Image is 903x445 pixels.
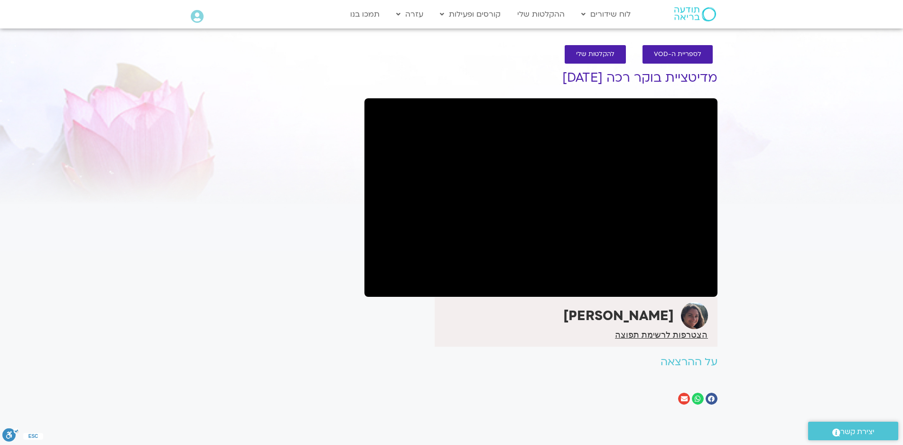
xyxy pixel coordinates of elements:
div: שיתוף ב facebook [706,393,717,405]
span: לספריית ה-VOD [654,51,701,58]
div: שיתוף ב whatsapp [692,393,704,405]
div: שיתוף ב email [678,393,690,405]
a: לספריית ה-VOD [642,45,713,64]
h1: מדיטציית בוקר רכה [DATE] [364,71,717,85]
img: תודעה בריאה [674,7,716,21]
strong: [PERSON_NAME] [563,307,674,325]
iframe: מרחב תרגול מדיטציה בבוקר עם קרן גל 18.8.25 [364,98,717,297]
a: ההקלטות שלי [512,5,569,23]
span: להקלטות שלי [576,51,614,58]
img: קרן גל [681,302,708,329]
a: לוח שידורים [577,5,635,23]
a: עזרה [391,5,428,23]
a: תמכו בנו [345,5,384,23]
a: הצטרפות לרשימת תפוצה [615,331,708,339]
h2: על ההרצאה [364,356,717,368]
span: יצירת קשר [840,426,875,438]
a: קורסים ופעילות [435,5,505,23]
a: יצירת קשר [808,422,898,440]
a: להקלטות שלי [565,45,626,64]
